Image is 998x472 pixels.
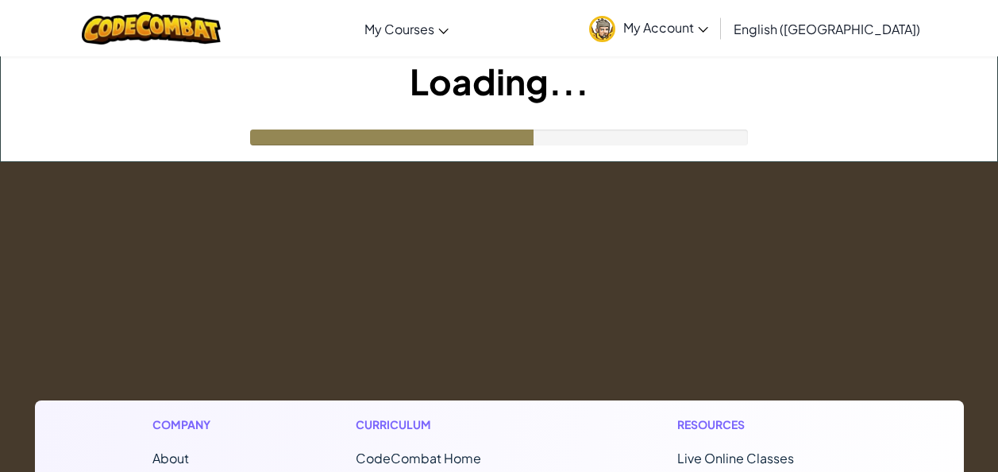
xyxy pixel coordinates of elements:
[356,416,548,433] h1: Curriculum
[734,21,920,37] span: English ([GEOGRAPHIC_DATA])
[364,21,434,37] span: My Courses
[356,7,457,50] a: My Courses
[1,56,997,106] h1: Loading...
[623,19,708,36] span: My Account
[726,7,928,50] a: English ([GEOGRAPHIC_DATA])
[581,3,716,53] a: My Account
[152,450,189,466] a: About
[589,16,615,42] img: avatar
[677,416,846,433] h1: Resources
[82,12,221,44] img: CodeCombat logo
[152,416,226,433] h1: Company
[677,450,794,466] a: Live Online Classes
[356,450,481,466] span: CodeCombat Home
